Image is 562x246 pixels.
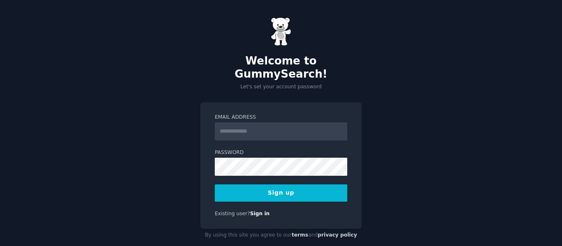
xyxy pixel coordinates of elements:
div: By using this site you agree to our and [200,229,362,242]
label: Email Address [215,114,347,121]
a: Sign in [250,211,270,216]
img: Gummy Bear [271,17,291,46]
button: Sign up [215,184,347,202]
p: Let's set your account password [200,83,362,91]
label: Password [215,149,347,156]
h2: Welcome to GummySearch! [200,55,362,80]
a: privacy policy [318,232,357,238]
span: Existing user? [215,211,250,216]
a: terms [292,232,308,238]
